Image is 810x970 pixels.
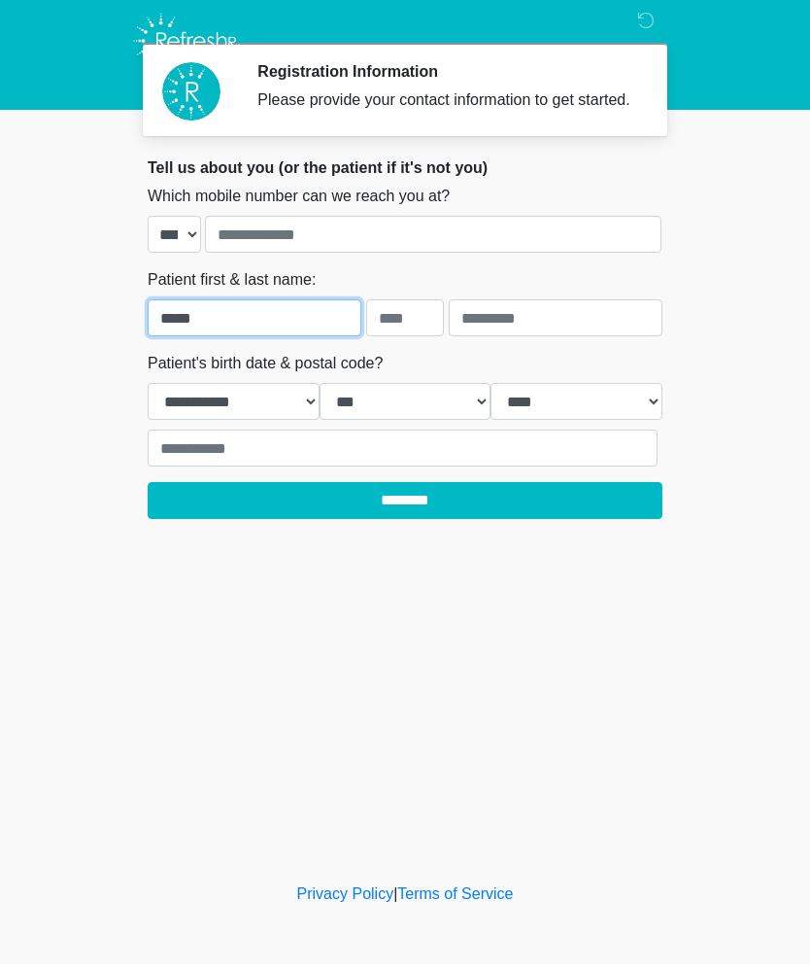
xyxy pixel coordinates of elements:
[397,891,513,908] a: Terms of Service
[148,191,450,214] label: Which mobile number can we reach you at?
[148,164,662,183] h2: Tell us about you (or the patient if it's not you)
[393,891,397,908] a: |
[128,15,246,79] img: Refresh RX Logo
[162,68,220,126] img: Agent Avatar
[148,358,383,381] label: Patient's birth date & postal code?
[297,891,394,908] a: Privacy Policy
[257,94,633,118] div: Please provide your contact information to get started.
[148,274,316,297] label: Patient first & last name:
